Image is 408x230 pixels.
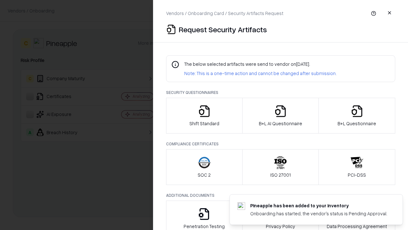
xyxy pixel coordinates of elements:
p: Additional Documents [166,193,395,198]
p: Privacy Policy [266,223,295,230]
p: Compliance Certificates [166,141,395,147]
button: B+L Questionnaire [318,98,395,134]
button: Shift Standard [166,98,243,134]
p: Vendors / Onboarding Card / Security Artifacts Request [166,10,283,17]
div: Pineapple has been added to your inventory [250,202,387,209]
p: B+L Questionnaire [338,120,376,127]
p: PCI-DSS [348,172,366,178]
p: Data Processing Agreement [327,223,387,230]
p: B+L AI Questionnaire [259,120,302,127]
p: The below selected artifacts were send to vendor on [DATE] . [184,61,337,67]
p: ISO 27001 [270,172,291,178]
button: SOC 2 [166,149,243,185]
p: Security Questionnaires [166,90,395,95]
img: pineappleenergy.com [237,202,245,210]
p: Note: This is a one-time action and cannot be changed after submission. [184,70,337,77]
button: PCI-DSS [318,149,395,185]
button: B+L AI Questionnaire [242,98,319,134]
p: Shift Standard [189,120,219,127]
p: Request Security Artifacts [179,24,267,34]
div: Onboarding has started, the vendor's status is Pending Approval. [250,210,387,217]
p: SOC 2 [198,172,211,178]
p: Penetration Testing [184,223,225,230]
button: ISO 27001 [242,149,319,185]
